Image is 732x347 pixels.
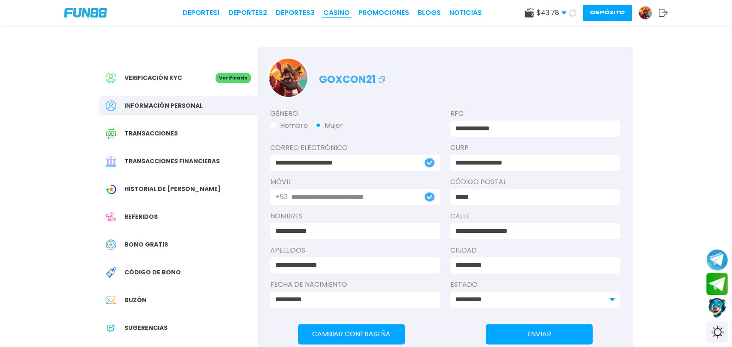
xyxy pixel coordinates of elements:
[315,121,343,131] button: Mujer
[706,273,728,295] button: Join telegram
[583,5,632,21] button: Depósito
[450,143,620,153] label: CURP
[124,74,182,82] span: Verificación KYC
[228,8,267,18] a: Deportes2
[106,128,116,139] img: Transaction History
[124,212,158,221] span: Referidos
[124,157,220,166] span: Transacciones financieras
[124,323,168,332] span: Sugerencias
[124,101,203,110] span: Información personal
[706,321,728,343] div: Switch theme
[276,8,315,18] a: Deportes3
[99,124,257,143] a: Transaction HistoryTransacciones
[99,318,257,338] a: App FeedbackSugerencias
[124,268,181,277] span: Código de bono
[270,177,440,187] label: Móvil
[450,109,620,119] label: RFC
[450,245,620,256] label: Ciudad
[450,279,620,290] label: Estado
[106,295,116,306] img: Inbox
[124,240,168,249] span: Bono Gratis
[106,323,116,333] img: App Feedback
[124,185,221,194] span: Historial de [PERSON_NAME]
[270,279,440,290] label: Fecha de Nacimiento
[270,143,440,153] label: Correo electrónico
[450,211,620,221] label: Calle
[124,129,178,138] span: Transacciones
[99,235,257,254] a: Free BonusBono Gratis
[706,297,728,319] button: Contact customer service
[298,324,405,344] button: Cambiar Contraseña
[106,267,116,278] img: Redeem Bonus
[215,73,251,83] p: Verificado
[319,68,387,87] p: goxcon21
[639,6,652,19] img: Avatar
[270,245,440,256] label: APELLIDOS
[99,96,257,115] a: PersonalInformación personal
[537,8,567,18] span: $ 43.78
[706,249,728,271] button: Join telegram channel
[269,59,307,97] img: Avatar
[124,296,147,305] span: Buzón
[106,100,116,111] img: Personal
[418,8,441,18] a: BLOGS
[99,207,257,226] a: ReferralReferidos
[486,324,593,344] button: ENVIAR
[106,239,116,250] img: Free Bonus
[99,291,257,310] a: InboxBuzón
[99,263,257,282] a: Redeem BonusCódigo de bono
[449,8,482,18] a: NOTICIAS
[99,68,257,88] a: Verificación KYCVerificado
[106,212,116,222] img: Referral
[275,192,288,202] p: +52
[270,121,308,131] button: Hombre
[270,211,440,221] label: NOMBRES
[183,8,220,18] a: Deportes1
[106,184,116,194] img: Wagering Transaction
[358,8,409,18] a: Promociones
[99,152,257,171] a: Financial TransactionTransacciones financieras
[270,109,440,119] label: Género
[638,6,658,20] a: Avatar
[99,179,257,199] a: Wagering TransactionHistorial de [PERSON_NAME]
[323,8,350,18] a: CASINO
[106,156,116,167] img: Financial Transaction
[64,8,107,18] img: Company Logo
[450,177,620,187] label: Código Postal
